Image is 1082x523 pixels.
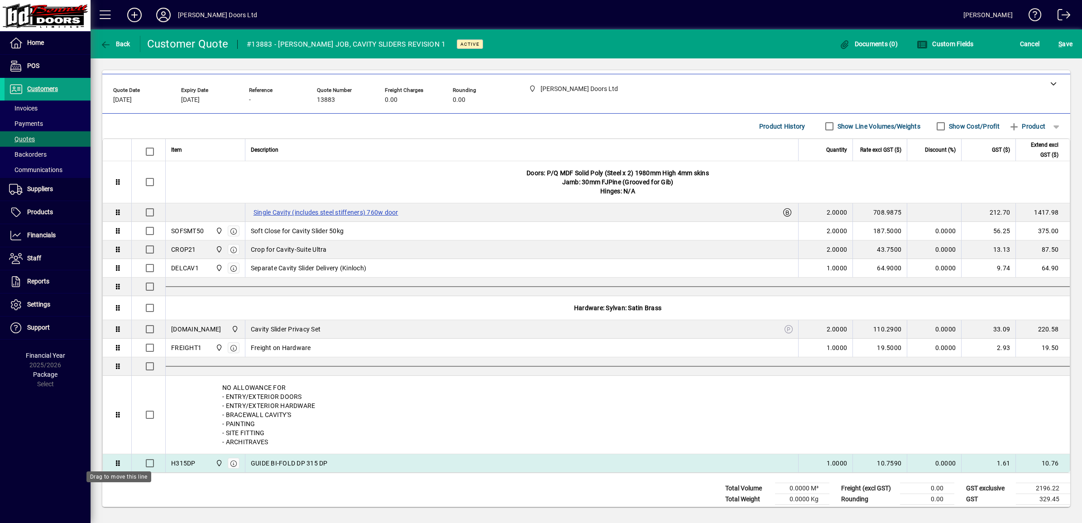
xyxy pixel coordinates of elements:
[827,264,847,273] span: 1.0000
[900,483,954,494] td: 0.00
[27,301,50,308] span: Settings
[251,226,344,235] span: Soft Close for Cavity Slider 50kg
[26,352,65,359] span: Financial Year
[27,254,41,262] span: Staff
[91,36,140,52] app-page-header-button: Back
[100,40,130,48] span: Back
[9,166,62,173] span: Communications
[858,245,901,254] div: 43.7500
[251,207,401,218] label: Single Cavity (includes steel stiffeners) 760w door
[178,8,257,22] div: [PERSON_NAME] Doors Ltd
[1004,118,1050,134] button: Product
[27,185,53,192] span: Suppliers
[166,161,1070,203] div: Doors: P/Q MDF Solid Poly (Steel x 2) 1980mm High 4mm skins Jamb: 30mm FJPine (Grooved for Gib) H...
[837,494,900,505] td: Rounding
[5,32,91,54] a: Home
[1015,240,1070,259] td: 87.50
[961,454,1015,472] td: 1.61
[947,122,1000,131] label: Show Cost/Profit
[27,278,49,285] span: Reports
[113,96,132,104] span: [DATE]
[181,96,200,104] span: [DATE]
[914,36,976,52] button: Custom Fields
[962,494,1016,505] td: GST
[827,226,847,235] span: 2.0000
[827,459,847,468] span: 1.0000
[5,293,91,316] a: Settings
[27,324,50,331] span: Support
[385,96,397,104] span: 0.00
[858,459,901,468] div: 10.7590
[171,325,221,334] div: [DOMAIN_NAME]
[86,471,151,482] div: Drag to move this line
[5,270,91,293] a: Reports
[5,178,91,201] a: Suppliers
[827,325,847,334] span: 2.0000
[1018,36,1042,52] button: Cancel
[961,240,1015,259] td: 13.13
[962,483,1016,494] td: GST exclusive
[1015,203,1070,222] td: 1417.98
[858,325,901,334] div: 110.2900
[837,483,900,494] td: Freight (excl GST)
[251,264,366,273] span: Separate Cavity Slider Delivery (Kinloch)
[907,259,961,278] td: 0.0000
[5,162,91,178] a: Communications
[5,247,91,270] a: Staff
[1009,119,1045,134] span: Product
[171,145,182,155] span: Item
[1015,320,1070,339] td: 220.58
[27,39,44,46] span: Home
[9,135,35,143] span: Quotes
[1051,2,1071,31] a: Logout
[251,245,327,254] span: Crop for Cavity-Suite Ultra
[721,483,775,494] td: Total Volume
[961,222,1015,240] td: 56.25
[963,8,1013,22] div: [PERSON_NAME]
[5,131,91,147] a: Quotes
[839,40,898,48] span: Documents (0)
[1016,505,1070,516] td: 2525.67
[1015,339,1070,357] td: 19.50
[149,7,178,23] button: Profile
[9,120,43,127] span: Payments
[858,208,901,217] div: 708.9875
[33,371,57,378] span: Package
[171,264,199,273] div: DELCAV1
[166,376,1070,454] div: NO ALLOWANCE FOR - ENTRY/EXTERIOR DOORS - ENTRY/EXTERIOR HARDWARE - BRACEWALL CAVITY'S - PAINTING...
[759,119,805,134] span: Product History
[961,339,1015,357] td: 2.93
[775,483,829,494] td: 0.0000 M³
[213,458,224,468] span: Bennett Doors Ltd
[5,116,91,131] a: Payments
[171,245,196,254] div: CROP21
[1016,494,1070,505] td: 329.45
[5,55,91,77] a: POS
[992,145,1010,155] span: GST ($)
[860,145,901,155] span: Rate excl GST ($)
[858,264,901,273] div: 64.9000
[251,343,311,352] span: Freight on Hardware
[1058,40,1062,48] span: S
[1021,140,1058,160] span: Extend excl GST ($)
[1015,259,1070,278] td: 64.90
[917,40,974,48] span: Custom Fields
[961,259,1015,278] td: 9.74
[251,145,278,155] span: Description
[166,296,1070,320] div: Hardware: Sylvan: Satin Brass
[147,37,229,51] div: Customer Quote
[836,122,920,131] label: Show Line Volumes/Weights
[907,339,961,357] td: 0.0000
[907,240,961,259] td: 0.0000
[213,343,224,353] span: Bennett Doors Ltd
[27,208,53,216] span: Products
[27,62,39,69] span: POS
[827,208,847,217] span: 2.0000
[827,245,847,254] span: 2.0000
[1020,37,1040,51] span: Cancel
[961,320,1015,339] td: 33.09
[907,222,961,240] td: 0.0000
[251,325,321,334] span: Cavity Slider Privacy Set
[453,96,465,104] span: 0.00
[858,226,901,235] div: 187.5000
